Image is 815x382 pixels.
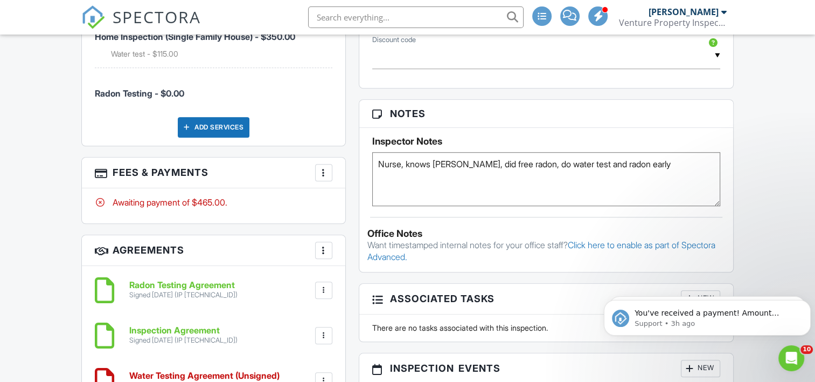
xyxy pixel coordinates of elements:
h3: Fees & Payments [82,158,345,188]
h6: Radon Testing Agreement [129,281,238,290]
textarea: Nurse, knows [PERSON_NAME], did free radon [372,152,720,206]
label: Discount code [372,35,416,45]
span: SPECTORA [113,5,201,28]
input: Search everything... [308,6,524,28]
iframe: Intercom live chat [778,345,804,371]
span: Inspection [390,361,454,376]
div: New [681,360,720,377]
iframe: Intercom notifications message [600,277,815,353]
span: Events [458,361,500,376]
div: Signed [DATE] (IP [TECHNICAL_ID]) [129,291,238,299]
img: The Best Home Inspection Software - Spectora [81,5,105,29]
span: Associated Tasks [390,291,494,306]
div: [PERSON_NAME] [649,6,719,17]
h6: Water Testing Agreement (Unsigned) [129,371,280,381]
div: Awaiting payment of $465.00. [95,196,332,208]
div: Signed [DATE] (IP [TECHNICAL_ID]) [129,336,238,345]
span: Radon Testing - $0.00 [95,88,184,99]
h6: Inspection Agreement [129,326,238,336]
div: There are no tasks associated with this inspection. [366,323,727,333]
a: Inspection Agreement Signed [DATE] (IP [TECHNICAL_ID]) [129,326,238,345]
a: Click here to enable as part of Spectora Advanced. [367,240,715,262]
div: Office Notes [367,228,725,239]
span: 10 [800,345,813,354]
a: Radon Testing Agreement Signed [DATE] (IP [TECHNICAL_ID]) [129,281,238,299]
h3: Agreements [82,235,345,266]
h5: Inspector Notes [372,136,720,147]
div: Add Services [178,117,249,138]
a: SPECTORA [81,15,201,37]
h3: Notes [359,100,733,128]
div: Venture Property Inspections, LLC [619,17,727,28]
p: Want timestamped internal notes for your office staff? [367,239,725,263]
li: Service: Radon Testing [95,68,332,108]
li: Add on: Water test [111,49,332,59]
li: Service: Home Inspection (Single Family House) [95,11,332,68]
